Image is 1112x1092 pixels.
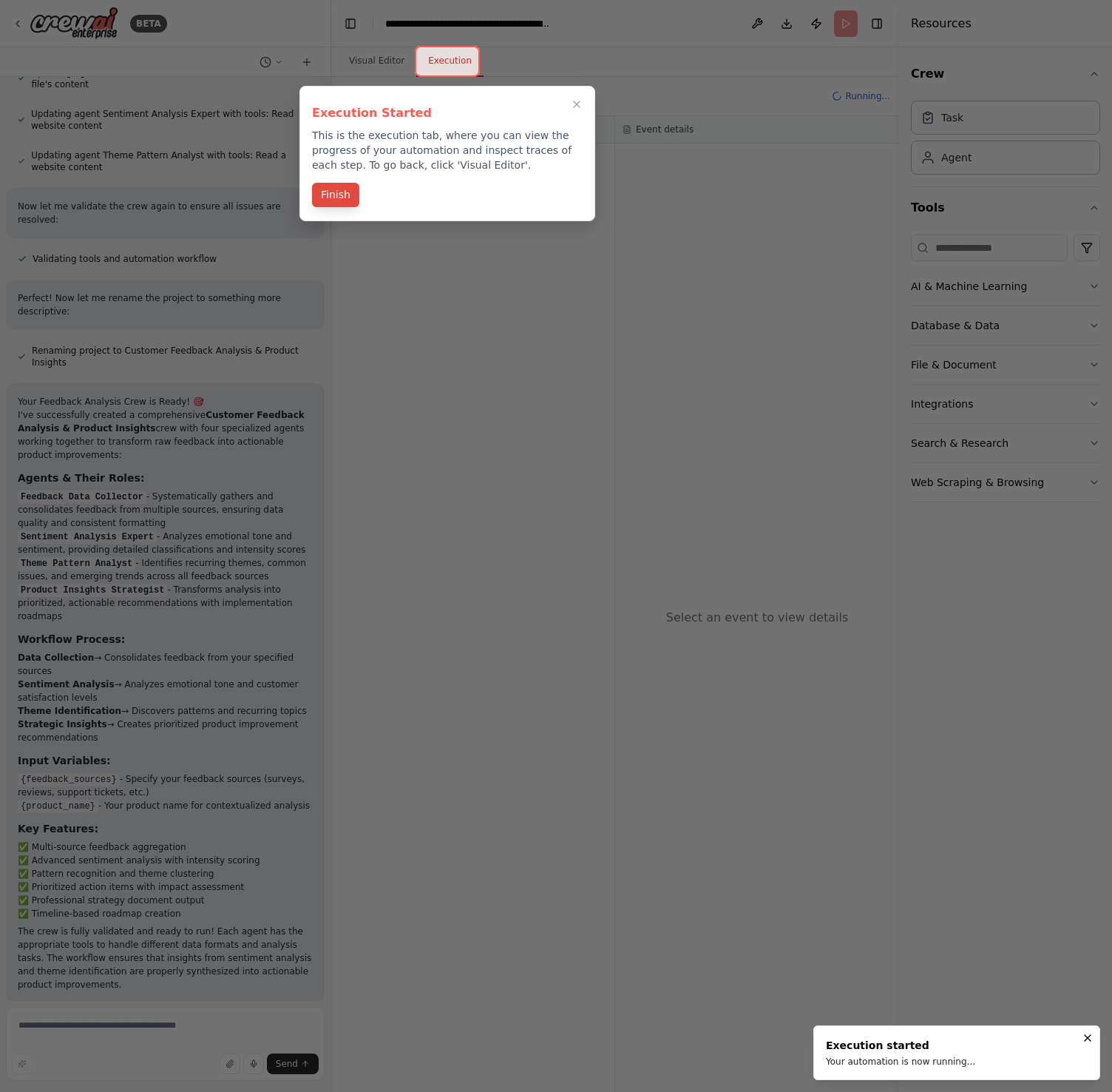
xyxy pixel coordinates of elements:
button: Hide left sidebar [340,13,361,34]
h3: Execution Started [312,104,583,122]
p: This is the execution tab, where you can view the progress of your automation and inspect traces ... [312,128,583,172]
button: Finish [312,183,359,207]
div: Your automation is now running... [826,1056,975,1068]
button: Close walkthrough [568,95,586,113]
div: Execution started [826,1038,975,1053]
